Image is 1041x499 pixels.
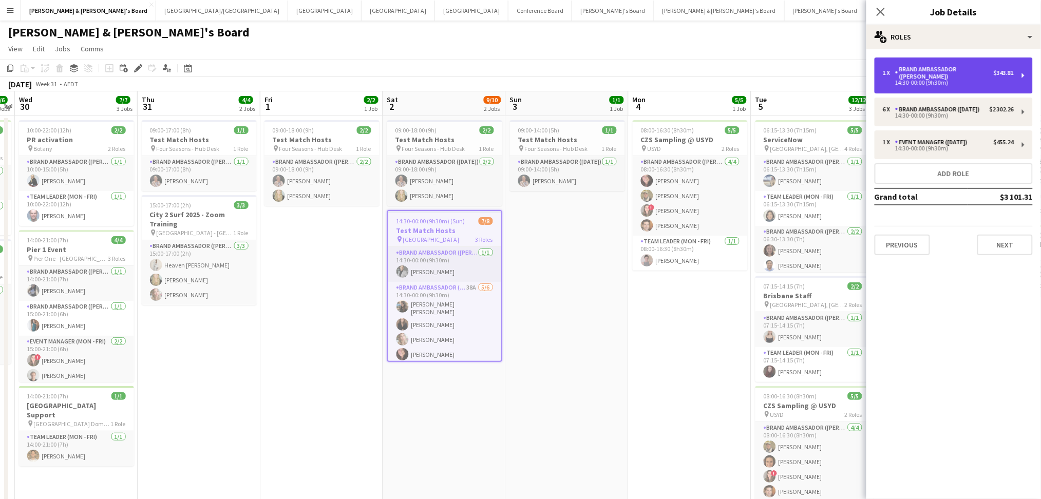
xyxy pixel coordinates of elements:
[977,235,1033,255] button: Next
[654,1,785,21] button: [PERSON_NAME] & [PERSON_NAME]'s Board
[156,1,288,21] button: [GEOGRAPHIC_DATA]/[GEOGRAPHIC_DATA]
[883,80,1014,85] div: 14:30-00:00 (9h30m)
[288,1,362,21] button: [GEOGRAPHIC_DATA]
[875,188,968,205] td: Grand total
[875,235,930,255] button: Previous
[435,1,508,21] button: [GEOGRAPHIC_DATA]
[875,163,1033,184] button: Add role
[572,1,654,21] button: [PERSON_NAME]'s Board
[990,106,1014,113] div: $2 302.26
[895,139,972,146] div: Event Manager ([DATE])
[994,69,1014,76] div: $343.81
[21,1,156,21] button: [PERSON_NAME] & [PERSON_NAME]'s Board
[895,66,994,80] div: Brand Ambassador ([PERSON_NAME])
[883,139,895,146] div: 1 x
[785,1,866,21] button: [PERSON_NAME]'s Board
[895,106,984,113] div: Brand Ambassador ([DATE])
[883,113,1014,118] div: 14:30-00:00 (9h30m)
[508,1,572,21] button: Conference Board
[362,1,435,21] button: [GEOGRAPHIC_DATA]
[883,146,1014,151] div: 14:30-00:00 (9h30m)
[883,106,895,113] div: 6 x
[883,69,895,76] div: 1 x
[866,5,1041,18] h3: Job Details
[968,188,1033,205] td: $3 101.31
[866,25,1041,49] div: Roles
[994,139,1014,146] div: $455.24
